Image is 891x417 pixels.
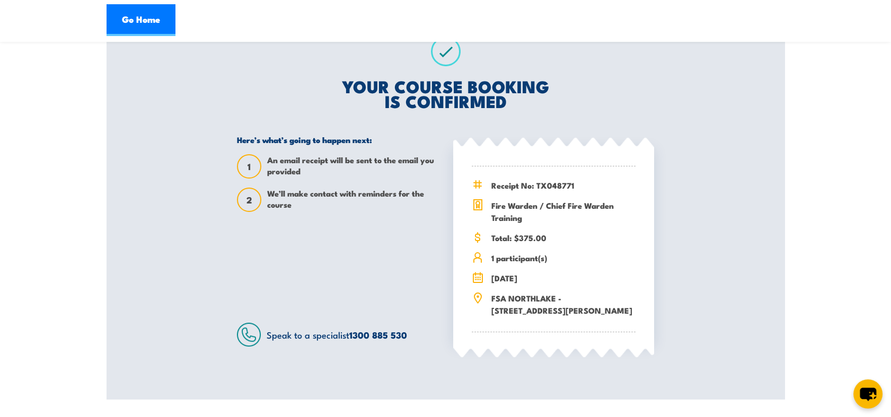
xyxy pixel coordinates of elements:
span: Fire Warden / Chief Fire Warden Training [491,199,636,224]
span: FSA NORTHLAKE - [STREET_ADDRESS][PERSON_NAME] [491,292,636,316]
span: 1 [238,161,260,172]
span: Receipt No: TX048771 [491,179,636,191]
span: 2 [238,194,260,206]
a: 1300 885 530 [349,328,407,342]
h5: Here’s what’s going to happen next: [237,135,438,145]
button: chat-button [853,379,883,409]
a: Go Home [107,4,175,36]
h2: YOUR COURSE BOOKING IS CONFIRMED [237,78,654,108]
span: Speak to a specialist [267,328,407,341]
span: [DATE] [491,272,636,284]
span: An email receipt will be sent to the email you provided [267,154,438,179]
span: Total: $375.00 [491,232,636,244]
span: 1 participant(s) [491,252,636,264]
span: We’ll make contact with reminders for the course [267,188,438,212]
